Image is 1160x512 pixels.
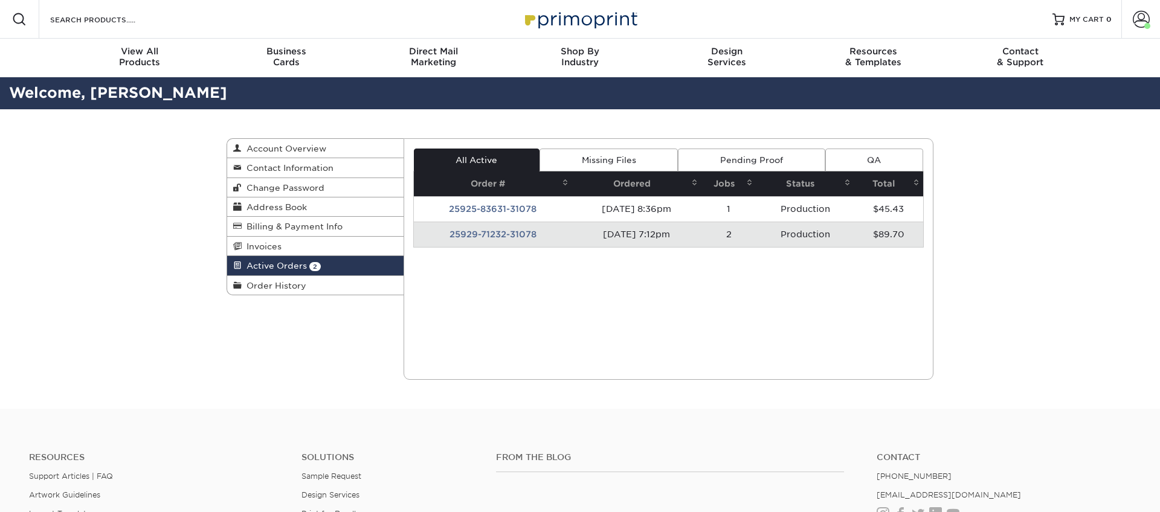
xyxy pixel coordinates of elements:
[507,46,654,57] span: Shop By
[877,490,1021,499] a: [EMAIL_ADDRESS][DOMAIN_NAME]
[756,222,854,247] td: Production
[678,149,825,171] a: Pending Proof
[756,171,854,196] th: Status
[572,171,701,196] th: Ordered
[877,452,1131,462] a: Contact
[572,222,701,247] td: [DATE] 7:12pm
[414,149,540,171] a: All Active
[701,171,756,196] th: Jobs
[507,46,654,68] div: Industry
[227,197,404,217] a: Address Book
[242,242,282,251] span: Invoices
[800,39,947,77] a: Resources& Templates
[507,39,654,77] a: Shop ByIndustry
[540,149,678,171] a: Missing Files
[29,472,113,481] a: Support Articles | FAQ
[414,171,572,196] th: Order #
[854,171,923,196] th: Total
[1106,15,1112,24] span: 0
[701,196,756,222] td: 1
[653,46,800,57] span: Design
[572,196,701,222] td: [DATE] 8:36pm
[756,196,854,222] td: Production
[947,46,1094,57] span: Contact
[360,39,507,77] a: Direct MailMarketing
[520,6,640,32] img: Primoprint
[213,39,360,77] a: BusinessCards
[29,490,100,499] a: Artwork Guidelines
[242,281,306,290] span: Order History
[213,46,360,68] div: Cards
[877,472,952,481] a: [PHONE_NUMBER]
[360,46,507,57] span: Direct Mail
[301,472,361,481] a: Sample Request
[414,222,572,247] td: 25929-71232-31078
[653,39,800,77] a: DesignServices
[227,217,404,236] a: Billing & Payment Info
[227,256,404,275] a: Active Orders 2
[309,262,321,271] span: 2
[66,46,213,68] div: Products
[947,39,1094,77] a: Contact& Support
[227,178,404,197] a: Change Password
[66,46,213,57] span: View All
[947,46,1094,68] div: & Support
[242,202,307,212] span: Address Book
[242,222,343,231] span: Billing & Payment Info
[242,183,324,193] span: Change Password
[66,39,213,77] a: View AllProducts
[242,144,326,153] span: Account Overview
[414,196,572,222] td: 25925-83631-31078
[227,158,404,178] a: Contact Information
[800,46,947,57] span: Resources
[825,149,923,171] a: QA
[1069,14,1104,25] span: MY CART
[360,46,507,68] div: Marketing
[854,196,923,222] td: $45.43
[301,452,478,462] h4: Solutions
[227,237,404,256] a: Invoices
[227,276,404,295] a: Order History
[227,139,404,158] a: Account Overview
[242,261,307,270] span: Active Orders
[242,163,333,173] span: Contact Information
[301,490,359,499] a: Design Services
[800,46,947,68] div: & Templates
[701,222,756,247] td: 2
[29,452,283,462] h4: Resources
[653,46,800,68] div: Services
[213,46,360,57] span: Business
[496,452,845,462] h4: From the Blog
[854,222,923,247] td: $89.70
[49,12,167,27] input: SEARCH PRODUCTS.....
